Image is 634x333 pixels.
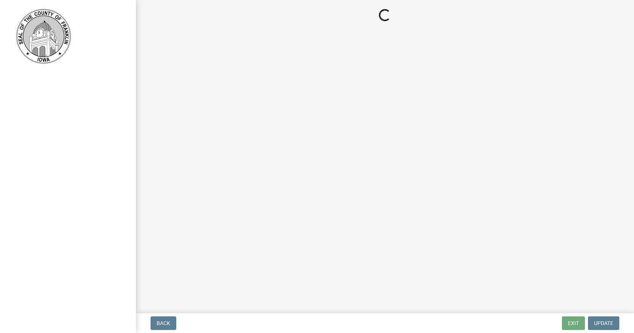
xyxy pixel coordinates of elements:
button: Back [151,316,176,330]
img: Franklin County, Iowa [15,8,72,65]
span: Back [157,320,170,326]
span: Update [594,320,613,326]
button: Update [588,316,619,330]
button: Exit [562,316,585,330]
